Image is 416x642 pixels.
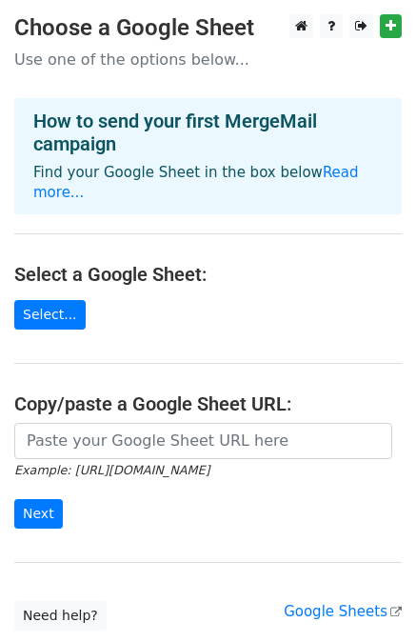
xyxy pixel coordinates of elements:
[14,392,402,415] h4: Copy/paste a Google Sheet URL:
[33,110,383,155] h4: How to send your first MergeMail campaign
[14,300,86,330] a: Select...
[33,163,383,203] p: Find your Google Sheet in the box below
[14,463,209,477] small: Example: [URL][DOMAIN_NAME]
[33,164,359,201] a: Read more...
[14,423,392,459] input: Paste your Google Sheet URL here
[14,499,63,529] input: Next
[14,263,402,286] h4: Select a Google Sheet:
[14,14,402,42] h3: Choose a Google Sheet
[284,603,402,620] a: Google Sheets
[14,50,402,70] p: Use one of the options below...
[14,601,107,631] a: Need help?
